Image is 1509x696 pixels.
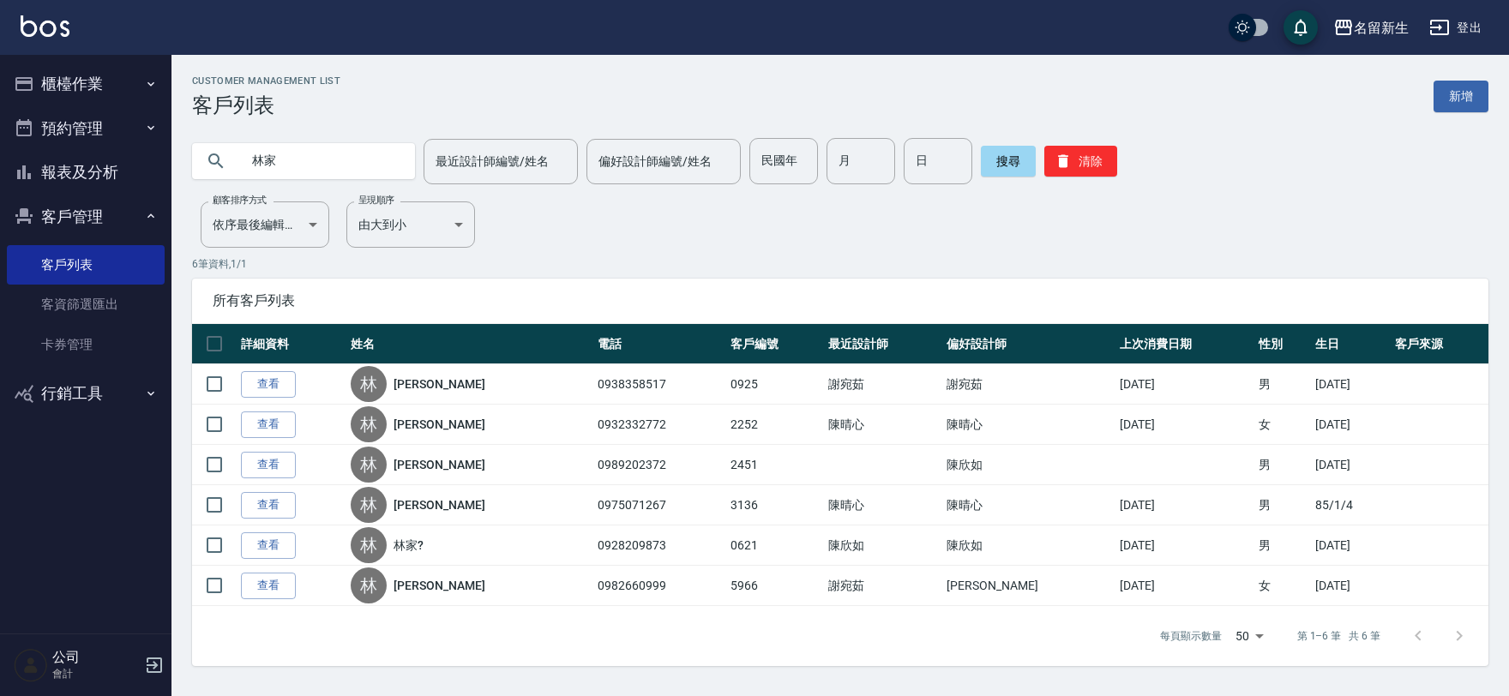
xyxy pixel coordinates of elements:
[1311,566,1391,606] td: [DATE]
[21,15,69,37] img: Logo
[1115,405,1254,445] td: [DATE]
[241,371,296,398] a: 查看
[351,487,387,523] div: 林
[726,566,824,606] td: 5966
[942,405,1115,445] td: 陳晴心
[7,285,165,324] a: 客資篩選匯出
[981,146,1036,177] button: 搜尋
[824,566,942,606] td: 謝宛茹
[942,445,1115,485] td: 陳欣如
[1254,405,1311,445] td: 女
[241,452,296,478] a: 查看
[237,324,346,364] th: 詳細資料
[1391,324,1488,364] th: 客戶來源
[213,292,1468,309] span: 所有客戶列表
[1434,81,1488,112] a: 新增
[593,525,726,566] td: 0928209873
[593,445,726,485] td: 0989202372
[52,649,140,666] h5: 公司
[1311,324,1391,364] th: 生日
[358,194,394,207] label: 呈現順序
[726,324,824,364] th: 客戶編號
[824,525,942,566] td: 陳欣如
[593,485,726,525] td: 0975071267
[1115,324,1254,364] th: 上次消費日期
[1311,525,1391,566] td: [DATE]
[1422,12,1488,44] button: 登出
[726,485,824,525] td: 3136
[192,256,1488,272] p: 6 筆資料, 1 / 1
[241,411,296,438] a: 查看
[1326,10,1416,45] button: 名留新生
[7,195,165,239] button: 客戶管理
[240,138,401,184] input: 搜尋關鍵字
[351,567,387,603] div: 林
[1311,405,1391,445] td: [DATE]
[593,405,726,445] td: 0932332772
[201,201,329,248] div: 依序最後編輯時間
[394,537,424,554] a: 林家?
[1254,525,1311,566] td: 男
[1311,445,1391,485] td: [DATE]
[192,93,340,117] h3: 客戶列表
[593,566,726,606] td: 0982660999
[824,364,942,405] td: 謝宛茹
[593,364,726,405] td: 0938358517
[351,406,387,442] div: 林
[1160,628,1222,644] p: 每頁顯示數量
[7,325,165,364] a: 卡券管理
[1284,10,1318,45] button: save
[1229,613,1270,659] div: 50
[1115,566,1254,606] td: [DATE]
[726,525,824,566] td: 0621
[824,324,942,364] th: 最近設計師
[824,485,942,525] td: 陳晴心
[7,106,165,151] button: 預約管理
[351,447,387,483] div: 林
[942,324,1115,364] th: 偏好設計師
[1254,485,1311,525] td: 男
[394,577,484,594] a: [PERSON_NAME]
[241,492,296,519] a: 查看
[346,324,593,364] th: 姓名
[824,405,942,445] td: 陳晴心
[726,405,824,445] td: 2252
[52,666,140,681] p: 會計
[1254,445,1311,485] td: 男
[394,375,484,393] a: [PERSON_NAME]
[192,75,340,87] h2: Customer Management List
[942,364,1115,405] td: 謝宛茹
[1311,364,1391,405] td: [DATE]
[1254,324,1311,364] th: 性別
[394,456,484,473] a: [PERSON_NAME]
[1254,566,1311,606] td: 女
[241,532,296,559] a: 查看
[7,245,165,285] a: 客戶列表
[1044,146,1117,177] button: 清除
[726,364,824,405] td: 0925
[241,573,296,599] a: 查看
[1115,364,1254,405] td: [DATE]
[14,648,48,682] img: Person
[1254,364,1311,405] td: 男
[213,194,267,207] label: 顧客排序方式
[1115,485,1254,525] td: [DATE]
[942,485,1115,525] td: 陳晴心
[1311,485,1391,525] td: 85/1/4
[1297,628,1380,644] p: 第 1–6 筆 共 6 筆
[7,62,165,106] button: 櫃檯作業
[346,201,475,248] div: 由大到小
[394,416,484,433] a: [PERSON_NAME]
[394,496,484,513] a: [PERSON_NAME]
[942,525,1115,566] td: 陳欣如
[1115,525,1254,566] td: [DATE]
[1354,17,1409,39] div: 名留新生
[351,527,387,563] div: 林
[726,445,824,485] td: 2451
[7,371,165,416] button: 行銷工具
[593,324,726,364] th: 電話
[7,150,165,195] button: 報表及分析
[942,566,1115,606] td: [PERSON_NAME]
[351,366,387,402] div: 林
